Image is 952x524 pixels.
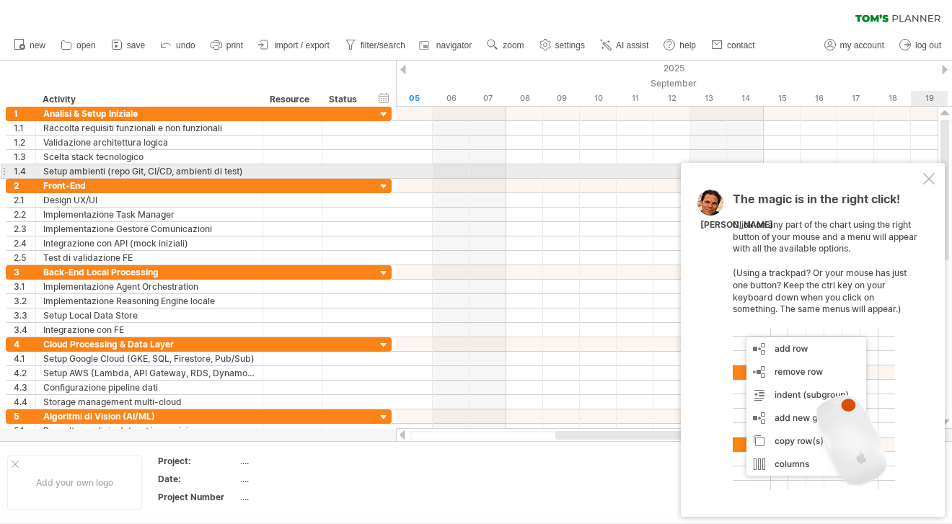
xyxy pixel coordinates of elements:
div: [PERSON_NAME] [700,219,773,231]
a: import / export [255,36,334,55]
span: save [127,40,145,50]
div: 2.2 [14,208,35,221]
div: Monday, 15 September 2025 [764,91,801,106]
div: Saturday, 13 September 2025 [690,91,727,106]
div: Click on any part of the chart using the right button of your mouse and a menu will appear with a... [733,193,920,490]
div: Saturday, 6 September 2025 [433,91,470,106]
div: Friday, 12 September 2025 [653,91,690,106]
div: Setup AWS (Lambda, API Gateway, RDS, DynamoDB, S3, EventBridge) [43,366,255,380]
div: 3.2 [14,294,35,308]
div: .... [240,491,361,503]
span: new [30,40,45,50]
a: contact [708,36,759,55]
span: (Using a trackpad? Or your mouse has just one button? Keep the ctrl key on your keyboard down whe... [733,267,907,314]
div: Raccolta requisiti funzionali e non funzionali [43,121,255,135]
span: settings [555,40,585,50]
div: 4.4 [14,395,35,409]
a: AI assist [596,36,653,55]
a: navigator [417,36,476,55]
div: Scelta stack tecnologico [43,150,255,164]
div: Add your own logo [7,456,142,510]
div: .... [240,473,361,485]
span: zoom [503,40,524,50]
div: 2.3 [14,222,35,236]
div: Sunday, 7 September 2025 [470,91,506,106]
div: Tuesday, 9 September 2025 [543,91,580,106]
div: Friday, 19 September 2025 [911,91,948,106]
div: Implementazione Task Manager [43,208,255,221]
a: print [207,36,247,55]
a: help [660,36,700,55]
div: Tuesday, 16 September 2025 [801,91,837,106]
div: Sunday, 14 September 2025 [727,91,764,106]
div: Thursday, 11 September 2025 [617,91,653,106]
span: my account [840,40,884,50]
a: undo [157,36,200,55]
div: Project: [158,455,237,467]
div: 2.4 [14,236,35,250]
div: Design UX/UI [43,193,255,207]
div: Date: [158,473,237,485]
a: filter/search [341,36,410,55]
span: The magic is in the right click! [733,192,900,213]
div: Implementazione Gestore Comunicazioni [43,222,255,236]
span: print [226,40,243,50]
a: save [107,36,149,55]
div: Thursday, 18 September 2025 [874,91,911,106]
div: Activity [43,92,255,107]
div: Friday, 5 September 2025 [396,91,433,106]
div: 1 [14,107,35,120]
div: Setup Google Cloud (GKE, SQL, Firestore, Pub/Sub) [43,352,255,365]
div: 5.1 [14,424,35,438]
div: 1.2 [14,136,35,149]
div: 1.3 [14,150,35,164]
span: AI assist [616,40,648,50]
span: undo [176,40,195,50]
div: Front-End [43,179,255,192]
div: Cloud Processing & Data Layer [43,337,255,351]
div: Wednesday, 10 September 2025 [580,91,617,106]
div: Storage management multi-cloud [43,395,255,409]
span: open [76,40,96,50]
a: new [10,36,50,55]
div: 4.3 [14,381,35,394]
div: 4.2 [14,366,35,380]
span: log out [915,40,941,50]
div: Integrazione con API (mock iniziali) [43,236,255,250]
div: Raccolta e pulizia dataset immagini [43,424,255,438]
div: 3.1 [14,280,35,293]
div: Analisi & Setup Iniziale [43,107,255,120]
div: Implementazione Reasoning Engine locale [43,294,255,308]
span: navigator [436,40,472,50]
div: 3.4 [14,323,35,337]
div: 3 [14,265,35,279]
div: Integrazione con FE [43,323,255,337]
div: 4.1 [14,352,35,365]
span: contact [727,40,755,50]
div: Status [329,92,361,107]
a: settings [536,36,589,55]
span: filter/search [361,40,405,50]
span: help [679,40,696,50]
div: 2.5 [14,251,35,265]
div: Validazione architettura logica [43,136,255,149]
div: 1.1 [14,121,35,135]
div: Algoritmi di Vision (AI/ML) [43,409,255,423]
div: Test di validazione FE [43,251,255,265]
a: my account [821,36,889,55]
div: Setup Local Data Store [43,308,255,322]
div: 1.4 [14,164,35,178]
div: 3.3 [14,308,35,322]
div: Resource [270,92,314,107]
div: 2 [14,179,35,192]
a: zoom [483,36,528,55]
div: Configurazione pipeline dati [43,381,255,394]
div: Back-End Local Processing [43,265,255,279]
div: Implementazione Agent Orchestration [43,280,255,293]
span: import / export [274,40,330,50]
div: Project Number [158,491,237,503]
div: 2.1 [14,193,35,207]
div: Monday, 8 September 2025 [506,91,543,106]
div: 4 [14,337,35,351]
a: open [57,36,100,55]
